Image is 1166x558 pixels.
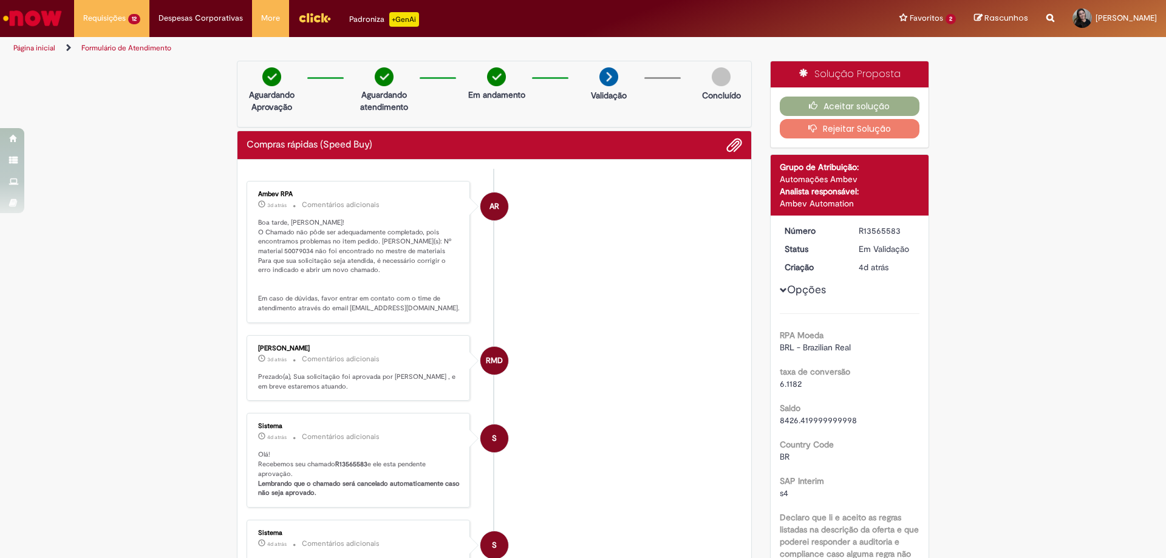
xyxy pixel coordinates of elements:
[258,450,460,498] p: Olá! Recebemos seu chamado e ele esta pendente aprovação.
[780,378,802,389] span: 6.1182
[859,243,915,255] div: Em Validação
[984,12,1028,24] span: Rascunhos
[242,89,301,113] p: Aguardando Aprovação
[780,475,824,486] b: SAP Interim
[13,43,55,53] a: Página inicial
[258,423,460,430] div: Sistema
[487,67,506,86] img: check-circle-green.png
[258,372,460,391] p: Prezado(a), Sua solicitação foi aprovada por [PERSON_NAME] , e em breve estaremos atuando.
[780,173,920,185] div: Automações Ambev
[776,261,850,273] dt: Criação
[302,354,380,364] small: Comentários adicionais
[480,424,508,452] div: System
[780,415,857,426] span: 8426.419999999998
[480,347,508,375] div: Raphael Magno De Andrade
[859,261,915,273] div: 25/09/2025 10:02:05
[261,12,280,24] span: More
[776,243,850,255] dt: Status
[780,342,851,353] span: BRL - Brazilian Real
[389,12,419,27] p: +GenAi
[267,434,287,441] time: 25/09/2025 10:02:18
[258,529,460,537] div: Sistema
[780,197,920,209] div: Ambev Automation
[302,200,380,210] small: Comentários adicionais
[910,12,943,24] span: Favoritos
[1096,13,1157,23] span: [PERSON_NAME]
[776,225,850,237] dt: Número
[780,185,920,197] div: Analista responsável:
[489,192,499,221] span: AR
[298,9,331,27] img: click_logo_yellow_360x200.png
[771,61,929,87] div: Solução Proposta
[780,403,800,413] b: Saldo
[267,356,287,363] span: 3d atrás
[780,439,834,450] b: Country Code
[468,89,525,101] p: Em andamento
[780,451,789,462] span: BR
[159,12,243,24] span: Despesas Corporativas
[267,434,287,441] span: 4d atrás
[267,356,287,363] time: 26/09/2025 14:01:13
[81,43,171,53] a: Formulário de Atendimento
[349,12,419,27] div: Padroniza
[859,262,888,273] span: 4d atrás
[780,488,788,498] span: s4
[712,67,731,86] img: img-circle-grey.png
[335,460,367,469] b: R13565583
[702,89,741,101] p: Concluído
[859,262,888,273] time: 25/09/2025 10:02:05
[9,37,768,60] ul: Trilhas de página
[780,119,920,138] button: Rejeitar Solução
[780,161,920,173] div: Grupo de Atribuição:
[974,13,1028,24] a: Rascunhos
[262,67,281,86] img: check-circle-green.png
[591,89,627,101] p: Validação
[302,539,380,549] small: Comentários adicionais
[83,12,126,24] span: Requisições
[267,202,287,209] time: 26/09/2025 14:09:02
[946,14,956,24] span: 2
[258,479,462,498] b: Lembrando que o chamado será cancelado automaticamente caso não seja aprovado.
[267,540,287,548] span: 4d atrás
[726,137,742,153] button: Adicionar anexos
[267,202,287,209] span: 3d atrás
[375,67,394,86] img: check-circle-green.png
[486,346,503,375] span: RMD
[492,424,497,453] span: S
[258,191,460,198] div: Ambev RPA
[780,366,850,377] b: taxa de conversão
[355,89,414,113] p: Aguardando atendimento
[859,225,915,237] div: R13565583
[247,140,372,151] h2: Compras rápidas (Speed Buy) Histórico de tíquete
[480,192,508,220] div: Ambev RPA
[258,345,460,352] div: [PERSON_NAME]
[302,432,380,442] small: Comentários adicionais
[258,218,460,313] p: Boa tarde, [PERSON_NAME]! O Chamado não pôde ser adequadamente completado, pois encontramos probl...
[128,14,140,24] span: 12
[599,67,618,86] img: arrow-next.png
[267,540,287,548] time: 25/09/2025 10:02:14
[780,330,823,341] b: RPA Moeda
[780,97,920,116] button: Aceitar solução
[1,6,64,30] img: ServiceNow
